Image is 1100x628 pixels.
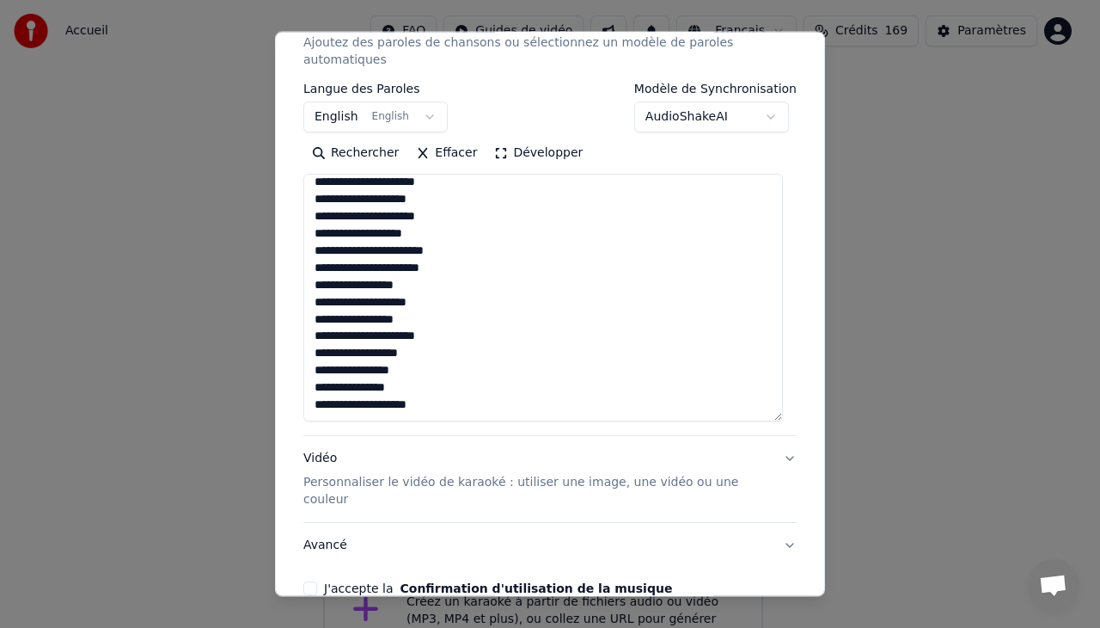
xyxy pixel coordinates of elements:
p: Ajoutez des paroles de chansons ou sélectionnez un modèle de paroles automatiques [303,34,769,69]
label: Modèle de Synchronisation [634,83,797,95]
div: ParolesAjoutez des paroles de chansons ou sélectionnez un modèle de paroles automatiques [303,83,797,435]
button: Développer [486,139,591,167]
button: Avancé [303,523,797,568]
button: J'accepte la [400,582,672,594]
div: Vidéo [303,450,769,508]
p: Personnaliser le vidéo de karaoké : utiliser une image, une vidéo ou une couleur [303,474,769,508]
button: Effacer [407,139,486,167]
label: Langue des Paroles [303,83,448,95]
button: VidéoPersonnaliser le vidéo de karaoké : utiliser une image, une vidéo ou une couleur [303,436,797,522]
label: J'accepte la [324,582,672,594]
button: Rechercher [303,139,407,167]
